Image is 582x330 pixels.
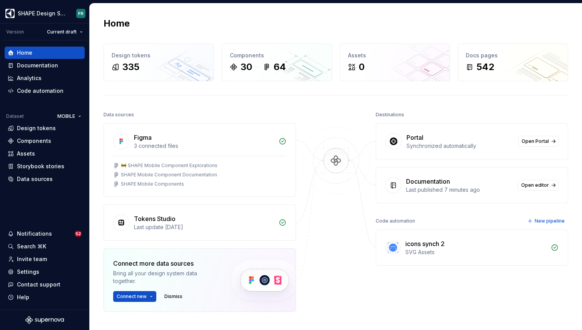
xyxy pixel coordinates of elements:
[17,124,56,132] div: Design tokens
[104,204,296,241] a: Tokens StudioLast update [DATE]
[5,135,85,147] a: Components
[112,52,206,59] div: Design tokens
[535,218,565,224] span: New pipeline
[17,49,32,57] div: Home
[122,61,139,73] div: 335
[17,162,64,170] div: Storybook stories
[47,29,77,35] span: Current draft
[54,111,85,122] button: MOBILE
[43,27,86,37] button: Current draft
[5,266,85,278] a: Settings
[75,231,82,237] span: 52
[17,243,46,250] div: Search ⌘K
[17,150,35,157] div: Assets
[117,293,147,300] span: Connect new
[5,72,85,84] a: Analytics
[5,47,85,59] a: Home
[17,255,47,263] div: Invite team
[222,44,332,81] a: Components3064
[405,248,546,256] div: SVG Assets
[57,113,75,119] span: MOBILE
[230,52,324,59] div: Components
[121,181,184,187] div: SHAPE Mobile Components
[6,113,24,119] div: Dataset
[17,62,58,69] div: Documentation
[113,291,156,302] button: Connect new
[406,142,513,150] div: Synchronized automatically
[477,61,494,73] div: 542
[348,52,442,59] div: Assets
[525,216,568,226] button: New pipeline
[5,291,85,303] button: Help
[458,44,568,81] a: Docs pages542
[104,44,214,81] a: Design tokens335
[522,138,549,144] span: Open Portal
[17,230,52,238] div: Notifications
[2,5,88,22] button: SHAPE Design SystemPR
[17,293,29,301] div: Help
[5,122,85,134] a: Design tokens
[241,61,252,73] div: 30
[164,293,182,300] span: Dismiss
[376,216,415,226] div: Code automation
[274,61,286,73] div: 64
[376,109,404,120] div: Destinations
[406,186,513,194] div: Last published 7 minutes ago
[5,160,85,173] a: Storybook stories
[134,133,152,142] div: Figma
[25,316,64,324] svg: Supernova Logo
[17,268,39,276] div: Settings
[521,182,549,188] span: Open editor
[5,253,85,265] a: Invite team
[406,177,450,186] div: Documentation
[5,147,85,160] a: Assets
[121,162,217,169] div: 🚧 SHAPE Mobile Component Explorations
[104,109,134,120] div: Data sources
[104,123,296,197] a: Figma3 connected files🚧 SHAPE Mobile Component ExplorationsSHAPE Mobile Component DocumentationSH...
[134,214,176,223] div: Tokens Studio
[5,9,15,18] img: 1131f18f-9b94-42a4-847a-eabb54481545.png
[18,10,67,17] div: SHAPE Design System
[359,61,365,73] div: 0
[17,175,53,183] div: Data sources
[5,228,85,240] button: Notifications52
[518,180,559,191] a: Open editor
[518,136,559,147] a: Open Portal
[17,137,51,145] div: Components
[113,270,217,285] div: Bring all your design system data together.
[6,29,24,35] div: Version
[5,59,85,72] a: Documentation
[340,44,450,81] a: Assets0
[405,239,445,248] div: icons synch 2
[134,142,274,150] div: 3 connected files
[17,74,42,82] div: Analytics
[5,278,85,291] button: Contact support
[121,172,217,178] div: SHAPE Mobile Component Documentation
[17,281,60,288] div: Contact support
[5,240,85,253] button: Search ⌘K
[113,259,217,268] div: Connect more data sources
[78,10,84,17] div: PR
[161,291,186,302] button: Dismiss
[104,17,130,30] h2: Home
[466,52,560,59] div: Docs pages
[5,85,85,97] a: Code automation
[406,133,423,142] div: Portal
[5,173,85,185] a: Data sources
[134,223,274,231] div: Last update [DATE]
[17,87,64,95] div: Code automation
